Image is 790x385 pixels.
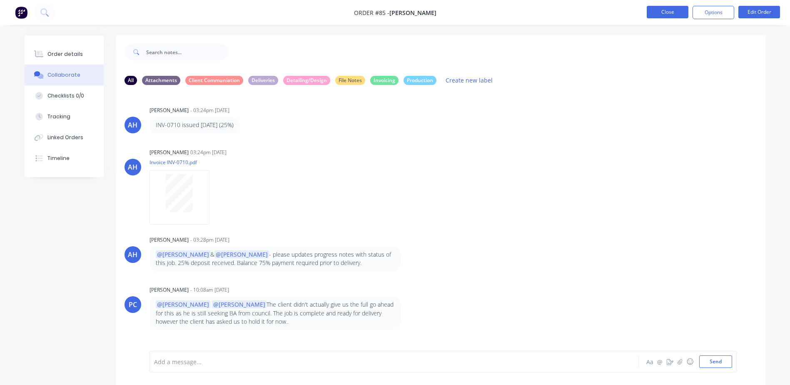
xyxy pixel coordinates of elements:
[150,149,189,156] div: [PERSON_NAME]
[655,357,665,367] button: @
[156,300,210,308] span: @[PERSON_NAME]
[15,6,27,19] img: Factory
[128,120,137,130] div: AH
[129,300,137,310] div: PC
[190,236,229,244] div: - 03:28pm [DATE]
[441,75,497,86] button: Create new label
[693,6,734,19] button: Options
[354,9,389,17] span: Order #85 -
[335,76,365,85] div: File Notes
[25,148,104,169] button: Timeline
[389,9,436,17] span: [PERSON_NAME]
[150,286,189,294] div: [PERSON_NAME]
[25,44,104,65] button: Order details
[25,106,104,127] button: Tracking
[685,357,695,367] button: ☺
[128,162,137,172] div: AH
[156,300,394,326] p: The client didn't actually give us the full go ahead for this as he is still seeking BA from coun...
[150,236,189,244] div: [PERSON_NAME]
[47,92,84,100] div: Checklists 0/0
[190,286,229,294] div: - 10:08am [DATE]
[128,250,137,260] div: AH
[25,65,104,85] button: Collaborate
[47,155,70,162] div: Timeline
[738,6,780,18] button: Edit Order
[214,250,269,258] span: @[PERSON_NAME]
[212,300,267,308] span: @[PERSON_NAME]
[25,127,104,148] button: Linked Orders
[47,71,80,79] div: Collaborate
[47,50,83,58] div: Order details
[190,107,229,114] div: - 03:24pm [DATE]
[156,250,394,267] p: & - please updates progress notes with status of this job. 25% deposit received. Balance 75% paym...
[142,76,180,85] div: Attachments
[156,121,234,129] p: INV-0710 issued [DATE] (25%)
[370,76,399,85] div: Invoicing
[190,149,227,156] div: 03:24pm [DATE]
[125,76,137,85] div: All
[645,357,655,367] button: Aa
[404,76,436,85] div: Production
[25,85,104,106] button: Checklists 0/0
[47,134,83,141] div: Linked Orders
[699,355,732,368] button: Send
[47,113,70,120] div: Tracking
[185,76,243,85] div: Client Communiation
[146,44,229,60] input: Search notes...
[647,6,688,18] button: Close
[150,159,218,166] p: Invoice INV-0710.pdf
[156,250,210,258] span: @[PERSON_NAME]
[283,76,330,85] div: Detailing/Design
[248,76,278,85] div: Deliveries
[150,107,189,114] div: [PERSON_NAME]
